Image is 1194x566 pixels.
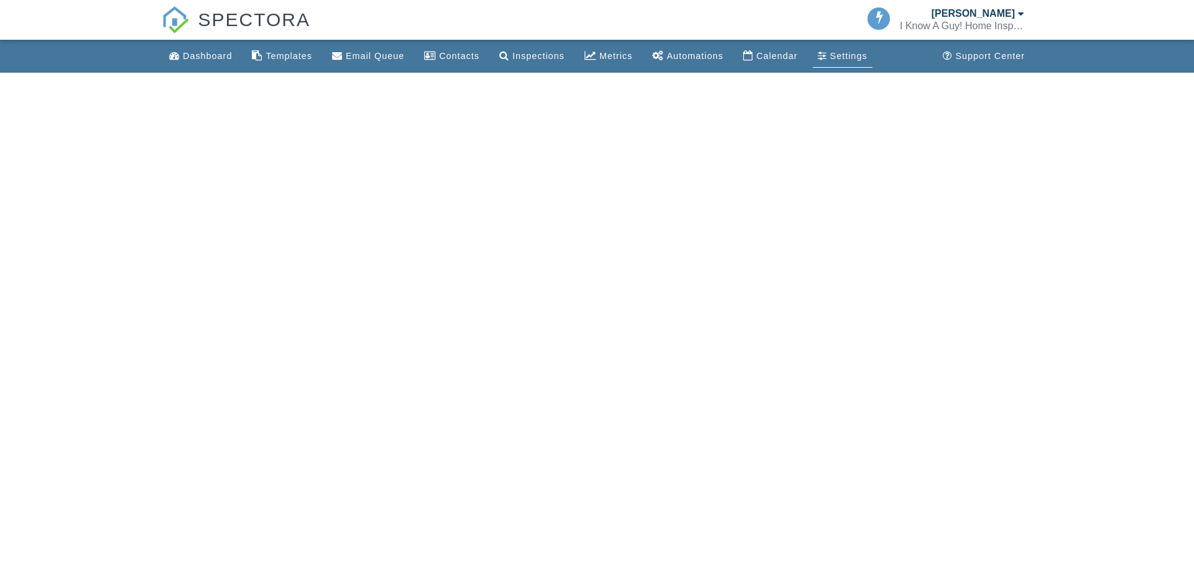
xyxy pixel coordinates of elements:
[494,45,570,68] a: Inspections
[955,51,1025,61] div: Support Center
[162,19,310,42] a: SPECTORA
[830,51,868,61] div: Settings
[247,45,317,68] a: Templates
[667,51,723,61] div: Automations
[813,45,872,68] a: Settings
[266,51,312,61] div: Templates
[162,6,189,34] img: The Best Home Inspection Software - Spectora
[900,20,1024,32] div: I Know A Guy! Home Inspections Ltd.
[647,45,728,68] a: Automations (Basic)
[183,51,232,61] div: Dashboard
[346,51,404,61] div: Email Queue
[439,51,479,61] div: Contacts
[938,45,1030,68] a: Support Center
[512,51,565,61] div: Inspections
[419,45,484,68] a: Contacts
[327,45,409,68] a: Email Queue
[164,45,237,68] a: Dashboard
[932,7,1015,20] div: [PERSON_NAME]
[756,51,797,61] div: Calendar
[198,6,310,32] span: SPECTORA
[580,45,637,68] a: Metrics
[599,51,632,61] div: Metrics
[738,45,802,68] a: Calendar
